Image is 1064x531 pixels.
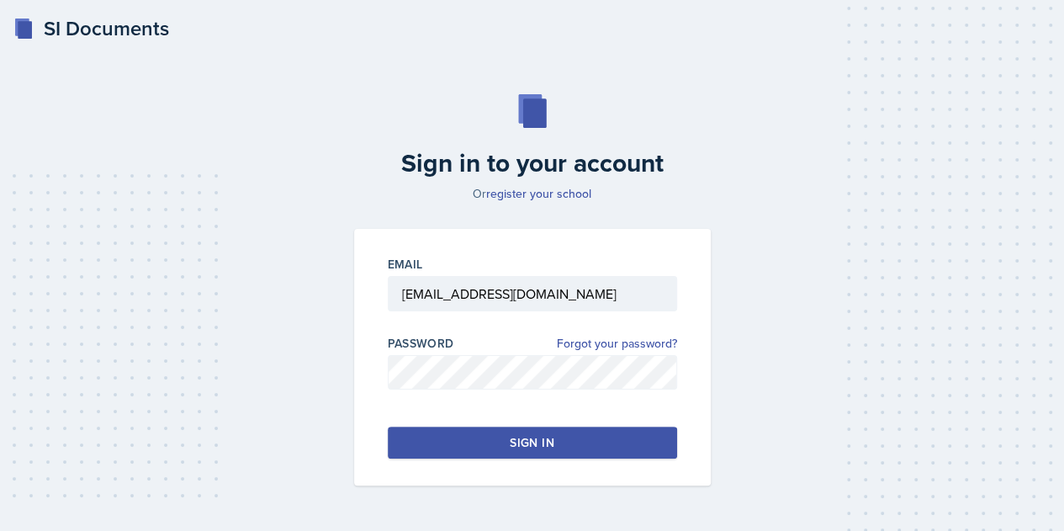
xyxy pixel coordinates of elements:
[557,335,677,353] a: Forgot your password?
[388,256,423,273] label: Email
[388,427,677,459] button: Sign in
[388,276,677,311] input: Email
[13,13,169,44] a: SI Documents
[486,185,591,202] a: register your school
[344,185,721,202] p: Or
[344,148,721,178] h2: Sign in to your account
[388,335,454,352] label: Password
[510,434,553,451] div: Sign in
